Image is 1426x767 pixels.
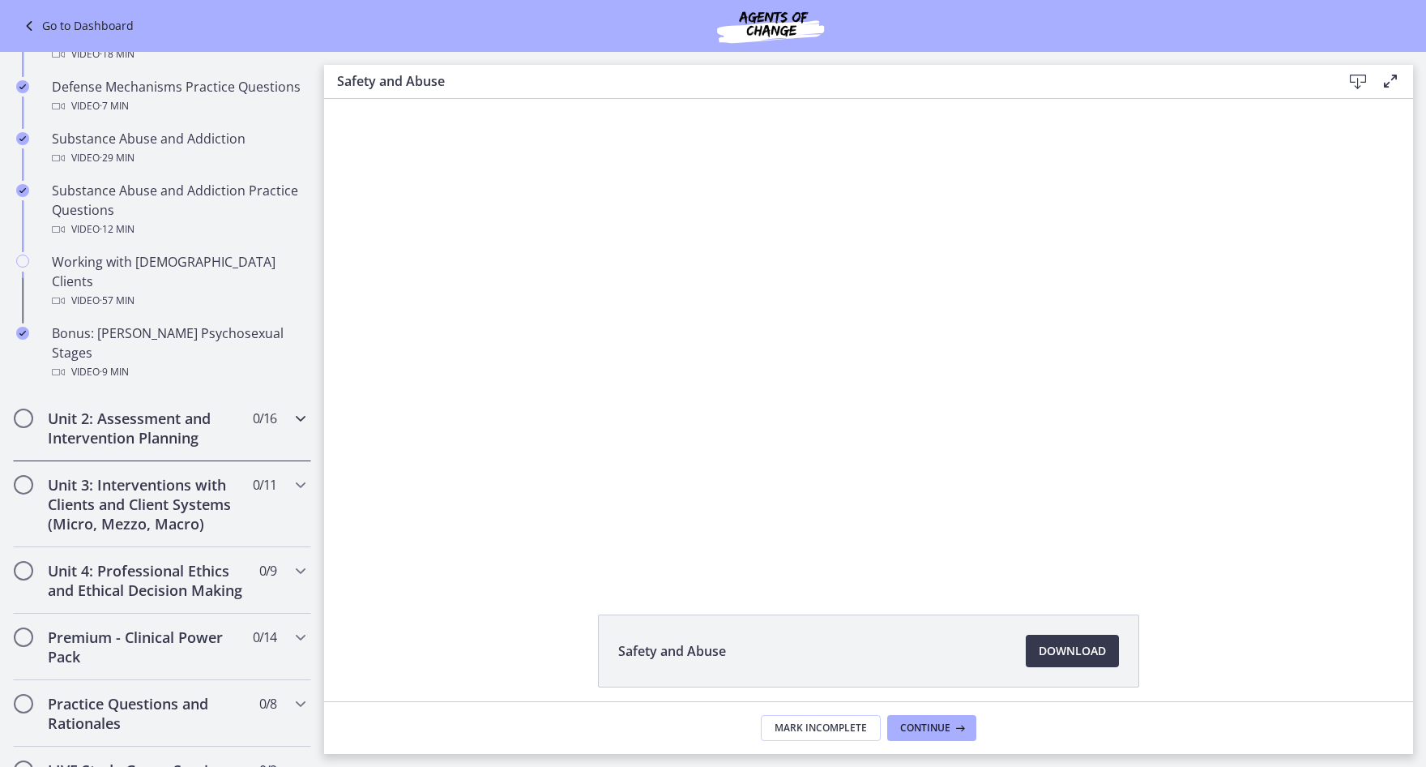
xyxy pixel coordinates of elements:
[618,641,726,661] span: Safety and Abuse
[324,99,1413,577] iframe: Video Lesson
[48,409,245,448] h2: Unit 2: Assessment and Intervention Planning
[900,722,950,735] span: Continue
[52,45,305,64] div: Video
[16,132,29,145] i: Completed
[761,715,881,741] button: Mark Incomplete
[253,475,276,495] span: 0 / 11
[48,561,245,600] h2: Unit 4: Professional Ethics and Ethical Decision Making
[100,96,129,116] span: · 7 min
[48,628,245,666] h2: Premium - Clinical Power Pack
[887,715,976,741] button: Continue
[52,96,305,116] div: Video
[19,16,134,36] a: Go to Dashboard
[52,220,305,239] div: Video
[16,80,29,93] i: Completed
[337,71,1316,91] h3: Safety and Abuse
[52,181,305,239] div: Substance Abuse and Addiction Practice Questions
[775,722,867,735] span: Mark Incomplete
[52,324,305,382] div: Bonus: [PERSON_NAME] Psychosexual Stages
[100,220,134,239] span: · 12 min
[100,148,134,168] span: · 29 min
[52,129,305,168] div: Substance Abuse and Addiction
[48,694,245,733] h2: Practice Questions and Rationales
[100,291,134,311] span: · 57 min
[253,409,276,428] span: 0 / 16
[16,184,29,197] i: Completed
[48,475,245,533] h2: Unit 3: Interventions with Clients and Client Systems (Micro, Mezzo, Macro)
[16,327,29,340] i: Completed
[673,6,868,45] img: Agents of Change Social Work Test Prep
[259,694,276,713] span: 0 / 8
[1026,635,1119,667] a: Download
[100,362,129,382] span: · 9 min
[52,77,305,116] div: Defense Mechanisms Practice Questions
[52,291,305,311] div: Video
[259,561,276,581] span: 0 / 9
[52,362,305,382] div: Video
[1039,641,1106,661] span: Download
[100,45,134,64] span: · 18 min
[253,628,276,647] span: 0 / 14
[52,148,305,168] div: Video
[52,252,305,311] div: Working with [DEMOGRAPHIC_DATA] Clients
